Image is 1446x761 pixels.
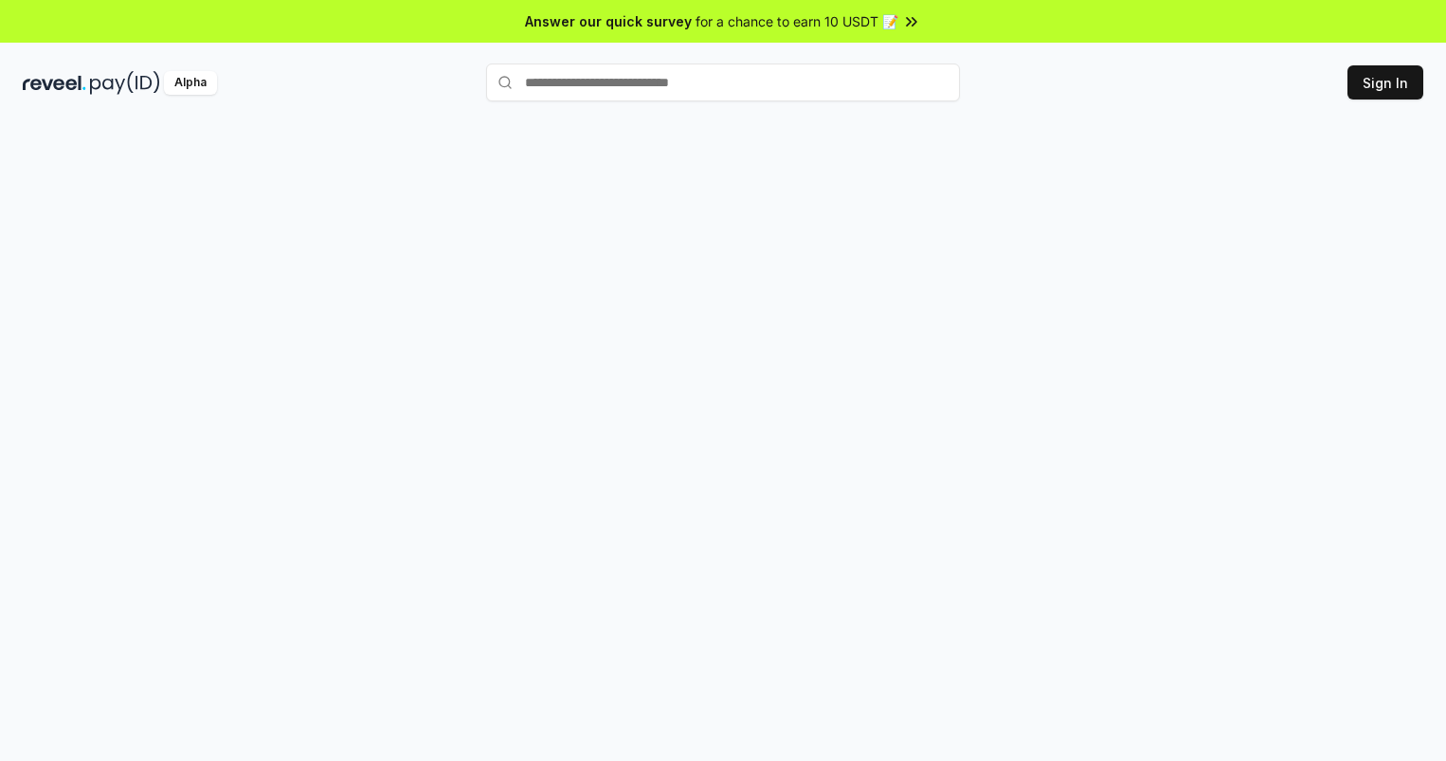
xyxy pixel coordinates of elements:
div: Alpha [164,71,217,95]
span: for a chance to earn 10 USDT 📝 [696,11,898,31]
button: Sign In [1347,65,1423,100]
img: pay_id [90,71,160,95]
img: reveel_dark [23,71,86,95]
span: Answer our quick survey [525,11,692,31]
